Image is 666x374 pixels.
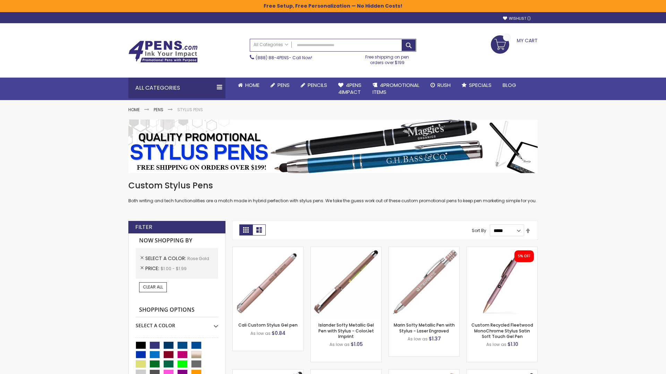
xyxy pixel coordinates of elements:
[437,81,451,89] span: Rush
[128,119,538,173] img: Stylus Pens
[233,247,303,317] img: Cali Custom Stylus Gel pen-Rose Gold
[503,16,531,21] a: Wishlist
[333,78,367,100] a: 4Pens4impact
[272,330,285,337] span: $0.84
[154,107,163,113] a: Pens
[408,336,428,342] span: As low as
[128,107,140,113] a: Home
[128,180,538,191] h1: Custom Stylus Pens
[143,284,163,290] span: Clear All
[238,322,298,328] a: Cali Custom Stylus Gel pen
[239,224,253,235] strong: Grid
[471,322,533,339] a: Custom Recycled Fleetwood MonoChrome Stylus Satin Soft Touch Gel Pen
[265,78,295,93] a: Pens
[472,228,486,233] label: Sort By
[394,322,455,333] a: Marin Softy Metallic Pen with Stylus - Laser Engraved
[311,247,381,252] a: Islander Softy Metallic Gel Pen with Stylus - ColorJet Imprint-Rose Gold
[497,78,522,93] a: Blog
[467,247,537,317] img: Custom Recycled Fleetwood MonoChrome Stylus Satin Soft Touch Gel Pen-Rose Gold
[145,255,187,262] span: Select A Color
[136,303,218,318] strong: Shopping Options
[389,247,459,317] img: Marin Softy Metallic Pen with Stylus - Laser Engraved-Rose Gold
[128,78,225,98] div: All Categories
[254,42,288,47] span: All Categories
[429,335,441,342] span: $1.37
[367,78,425,100] a: 4PROMOTIONALITEMS
[277,81,290,89] span: Pens
[145,265,161,272] span: Price
[486,341,506,347] span: As low as
[128,180,538,204] div: Both writing and tech functionalities are a match made in hybrid perfection with stylus pens. We ...
[518,254,530,259] div: 5% OFF
[256,55,312,61] span: - Call Now!
[139,282,167,292] a: Clear All
[351,341,363,348] span: $1.05
[295,78,333,93] a: Pencils
[503,81,516,89] span: Blog
[389,247,459,252] a: Marin Softy Metallic Pen with Stylus - Laser Engraved-Rose Gold
[425,78,456,93] a: Rush
[373,81,419,96] span: 4PROMOTIONAL ITEMS
[136,233,218,248] strong: Now Shopping by
[467,247,537,252] a: Custom Recycled Fleetwood MonoChrome Stylus Satin Soft Touch Gel Pen-Rose Gold
[338,81,361,96] span: 4Pens 4impact
[256,55,289,61] a: (888) 88-4PENS
[233,247,303,252] a: Cali Custom Stylus Gel pen-Rose Gold
[187,256,209,261] span: Rose Gold
[128,41,198,63] img: 4Pens Custom Pens and Promotional Products
[177,107,203,113] strong: Stylus Pens
[135,223,152,231] strong: Filter
[469,81,492,89] span: Specials
[136,317,218,329] div: Select A Color
[330,341,350,347] span: As low as
[358,52,417,65] div: Free shipping on pen orders over $199
[161,266,187,271] span: $1.00 - $1.99
[311,247,381,317] img: Islander Softy Metallic Gel Pen with Stylus - ColorJet Imprint-Rose Gold
[250,330,271,336] span: As low as
[245,81,259,89] span: Home
[507,341,518,348] span: $1.10
[232,78,265,93] a: Home
[250,39,292,51] a: All Categories
[456,78,497,93] a: Specials
[318,322,374,339] a: Islander Softy Metallic Gel Pen with Stylus - ColorJet Imprint
[308,81,327,89] span: Pencils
